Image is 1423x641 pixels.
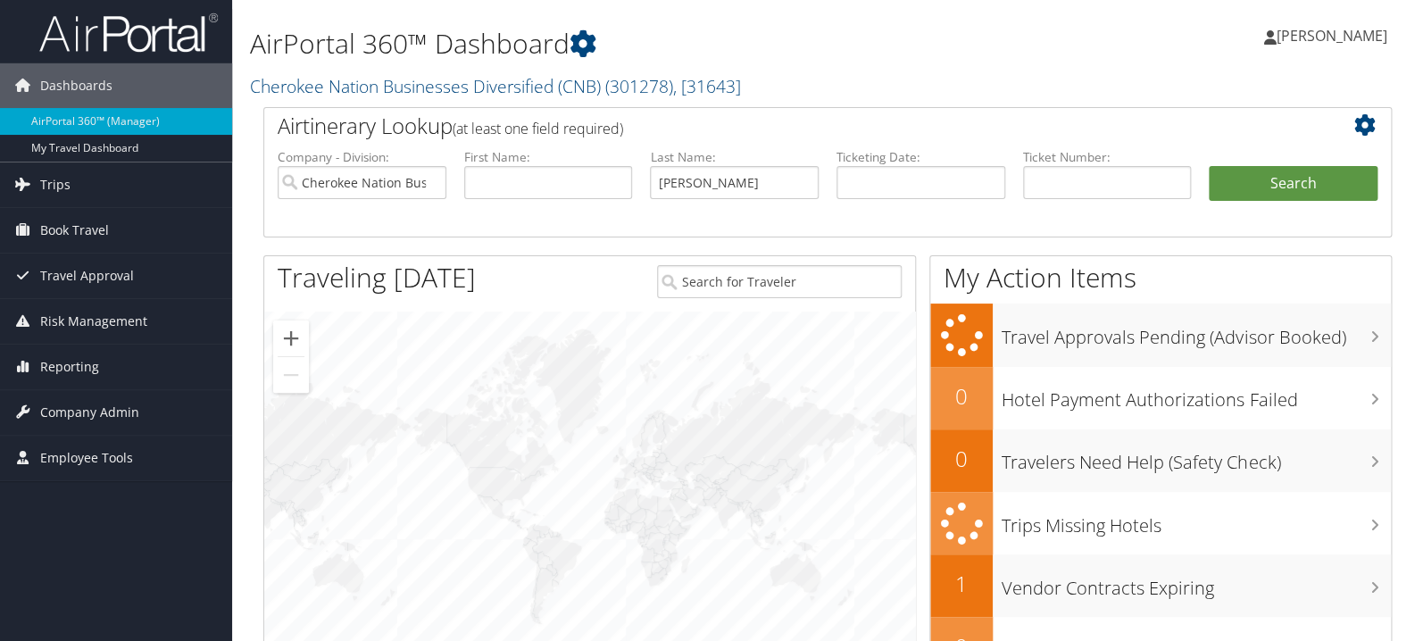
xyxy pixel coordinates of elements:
[930,304,1391,367] a: Travel Approvals Pending (Advisor Booked)
[273,320,309,356] button: Zoom in
[40,162,71,207] span: Trips
[650,148,819,166] label: Last Name:
[273,357,309,393] button: Zoom out
[250,25,1020,62] h1: AirPortal 360™ Dashboard
[1264,9,1405,62] a: [PERSON_NAME]
[278,148,446,166] label: Company - Division:
[657,265,902,298] input: Search for Traveler
[930,554,1391,617] a: 1Vendor Contracts Expiring
[453,119,623,138] span: (at least one field required)
[250,74,741,98] a: Cherokee Nation Businesses Diversified (CNB)
[1023,148,1192,166] label: Ticket Number:
[930,367,1391,429] a: 0Hotel Payment Authorizations Failed
[40,345,99,389] span: Reporting
[930,492,1391,555] a: Trips Missing Hotels
[1277,26,1387,46] span: [PERSON_NAME]
[1002,441,1391,475] h3: Travelers Need Help (Safety Check)
[673,74,741,98] span: , [ 31643 ]
[1209,166,1377,202] button: Search
[1002,567,1391,601] h3: Vendor Contracts Expiring
[605,74,673,98] span: ( 301278 )
[40,299,147,344] span: Risk Management
[40,390,139,435] span: Company Admin
[836,148,1005,166] label: Ticketing Date:
[464,148,633,166] label: First Name:
[40,254,134,298] span: Travel Approval
[930,429,1391,492] a: 0Travelers Need Help (Safety Check)
[930,569,993,599] h2: 1
[39,12,218,54] img: airportal-logo.png
[930,381,993,412] h2: 0
[1002,504,1391,538] h3: Trips Missing Hotels
[930,444,993,474] h2: 0
[278,259,476,296] h1: Traveling [DATE]
[40,63,112,108] span: Dashboards
[40,208,109,253] span: Book Travel
[40,436,133,480] span: Employee Tools
[1002,316,1391,350] h3: Travel Approvals Pending (Advisor Booked)
[278,111,1284,141] h2: Airtinerary Lookup
[930,259,1391,296] h1: My Action Items
[1002,379,1391,412] h3: Hotel Payment Authorizations Failed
